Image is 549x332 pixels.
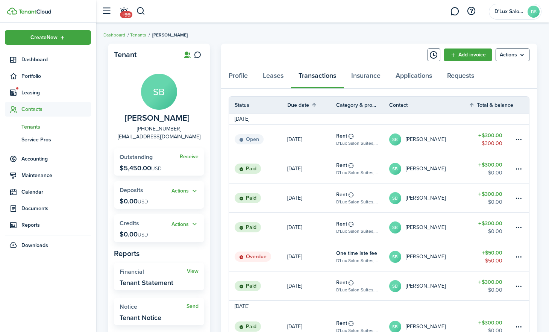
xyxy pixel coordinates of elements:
[406,166,446,172] table-profile-info-text: [PERSON_NAME]
[171,220,199,229] button: Open menu
[5,120,91,133] a: Tenants
[336,154,389,183] a: RentD'Lux Salon Suites, Unit 1
[5,52,91,67] a: Dashboard
[138,231,148,239] span: USD
[103,32,125,38] a: Dashboard
[21,72,91,80] span: Portfolio
[229,115,255,123] td: [DATE]
[287,213,336,242] a: [DATE]
[478,220,502,227] table-amount-title: $300.00
[120,230,148,238] p: $0.00
[336,125,389,154] a: RentD'Lux Salon Suites, Unit 1
[171,220,199,229] widget-stats-action: Actions
[287,242,336,271] a: [DATE]
[120,164,162,172] p: $5,450.00
[5,133,91,146] a: Service Pros
[255,66,291,89] a: Leases
[388,66,440,89] a: Applications
[336,199,378,205] table-subtitle: D'Lux Salon Suites, Unit 1
[5,218,91,232] a: Reports
[494,9,525,14] span: D'Lux Salon Suites
[120,11,132,18] span: +99
[406,195,446,201] table-profile-info-text: [PERSON_NAME]
[496,49,529,61] menu-btn: Actions
[21,188,91,196] span: Calendar
[336,183,389,212] a: RentD'Lux Salon Suites, Unit 1
[389,101,469,109] th: Contact
[120,197,148,205] p: $0.00
[465,5,478,18] button: Open resource center
[287,154,336,183] a: [DATE]
[120,314,161,321] widget-stats-description: Tenant Notice
[229,101,287,109] th: Status
[344,66,388,89] a: Insurance
[336,101,389,109] th: Category & property
[235,164,261,174] status: Paid
[187,303,199,309] widget-stats-action: Send
[336,271,389,300] a: RentD'Lux Salon Suites, Unit 1
[21,89,91,97] span: Leasing
[120,219,139,227] span: Credits
[21,155,91,163] span: Accounting
[235,281,261,291] status: Paid
[389,154,469,183] a: SB[PERSON_NAME]
[528,6,540,18] avatar-text: DS
[482,139,502,147] table-amount-description: $300.00
[336,140,378,147] table-subtitle: D'Lux Salon Suites, Unit 1
[485,257,502,265] table-amount-description: $50.00
[235,193,261,203] status: Paid
[180,154,199,160] a: Receive
[21,56,91,64] span: Dashboard
[30,35,58,40] span: Create New
[7,8,17,15] img: TenantCloud
[287,282,302,290] p: [DATE]
[469,125,514,154] a: $300.00$300.00
[406,224,446,230] table-profile-info-text: [PERSON_NAME]
[478,132,502,139] table-amount-title: $300.00
[389,133,401,146] avatar-text: SB
[389,163,401,175] avatar-text: SB
[336,249,377,257] table-info-title: One time late fee
[21,171,91,179] span: Maintenance
[171,187,199,196] button: Actions
[406,283,446,289] table-profile-info-text: [PERSON_NAME]
[21,241,48,249] span: Downloads
[496,49,529,61] button: Open menu
[469,154,514,183] a: $300.00$0.00
[287,165,302,173] p: [DATE]
[389,125,469,154] a: SB[PERSON_NAME]
[488,286,502,294] table-amount-description: $0.00
[235,222,261,233] status: Paid
[389,242,469,271] a: SB[PERSON_NAME]
[151,165,162,173] span: USD
[171,187,199,196] button: Open menu
[229,271,287,300] a: Paid
[336,213,389,242] a: RentD'Lux Salon Suites, Unit 1
[120,268,187,275] widget-stats-title: Financial
[235,321,261,332] status: Paid
[229,125,287,154] a: Open
[389,280,401,292] avatar-text: SB
[235,252,271,262] status: Overdue
[287,135,302,143] p: [DATE]
[99,4,114,18] button: Open sidebar
[136,5,146,18] button: Search
[488,227,502,235] table-amount-description: $0.00
[389,271,469,300] a: SB[PERSON_NAME]
[5,30,91,45] button: Open menu
[447,2,462,21] a: Messaging
[406,136,446,143] table-profile-info-text: [PERSON_NAME]
[229,154,287,183] a: Paid
[117,2,131,21] a: Notifications
[130,32,146,38] a: Tenants
[235,134,264,145] status: Open
[482,249,502,257] table-amount-title: $50.00
[469,271,514,300] a: $300.00$0.00
[21,136,91,144] span: Service Pros
[336,287,378,293] table-subtitle: D'Lux Salon Suites, Unit 1
[428,49,440,61] button: Timeline
[389,183,469,212] a: SB[PERSON_NAME]
[21,205,91,212] span: Documents
[187,268,199,274] a: View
